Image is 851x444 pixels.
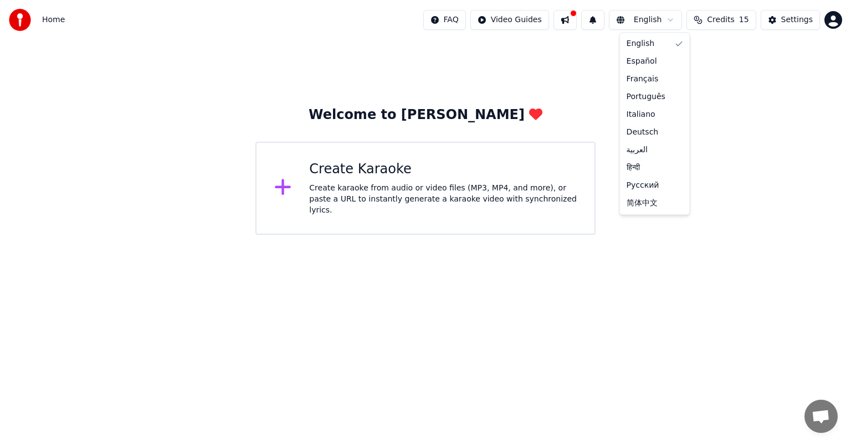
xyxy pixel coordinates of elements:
span: Русский [627,180,659,191]
span: Italiano [627,109,655,120]
span: English [627,38,655,49]
span: 简体中文 [627,198,658,209]
span: Deutsch [627,127,659,138]
span: العربية [627,144,648,156]
span: Français [627,74,659,85]
span: Português [627,91,665,102]
span: Español [627,56,657,67]
span: हिन्दी [627,162,640,173]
